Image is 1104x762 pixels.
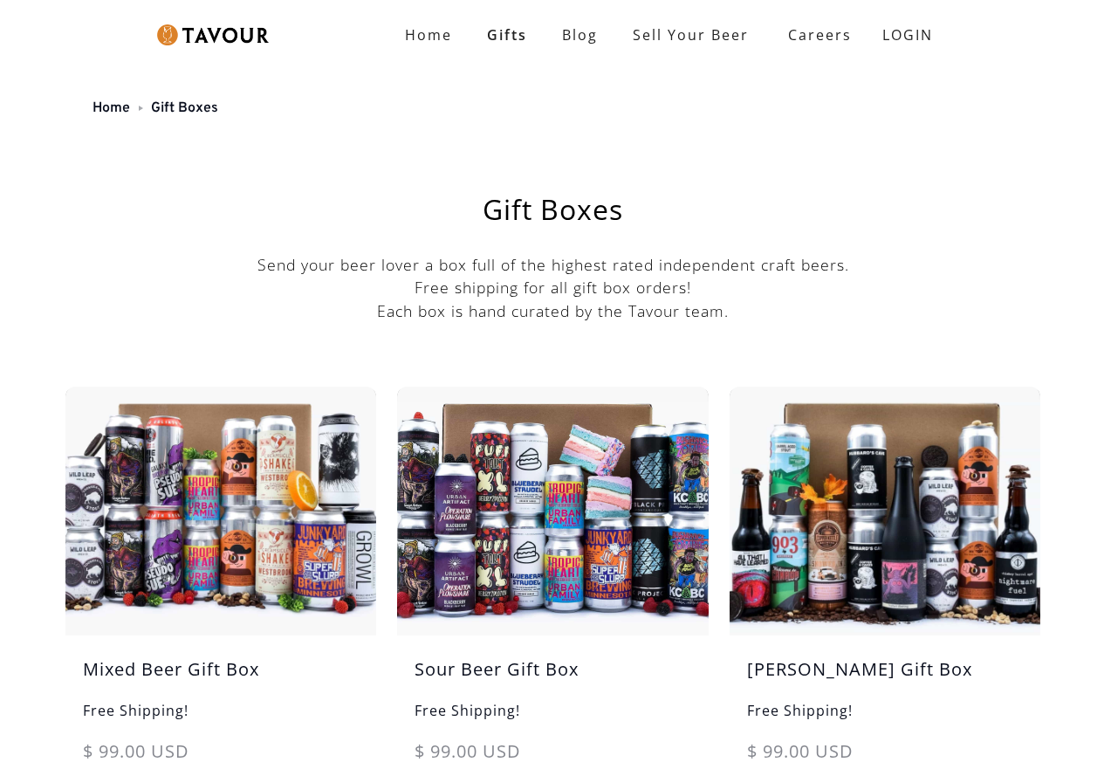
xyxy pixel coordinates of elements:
[65,700,376,738] h6: Free Shipping!
[730,700,1040,738] h6: Free Shipping!
[397,700,708,738] h6: Free Shipping!
[865,17,950,52] a: LOGIN
[151,100,218,117] a: Gift Boxes
[545,17,615,52] a: Blog
[387,17,470,52] a: Home
[93,100,130,117] a: Home
[788,17,852,52] strong: Careers
[470,17,545,52] a: Gifts
[405,25,452,45] strong: Home
[65,656,376,700] h5: Mixed Beer Gift Box
[109,196,997,223] h1: Gift Boxes
[65,253,1040,322] p: Send your beer lover a box full of the highest rated independent craft beers. Free shipping for a...
[730,656,1040,700] h5: [PERSON_NAME] Gift Box
[766,10,865,59] a: Careers
[397,656,708,700] h5: Sour Beer Gift Box
[615,17,766,52] a: Sell Your Beer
